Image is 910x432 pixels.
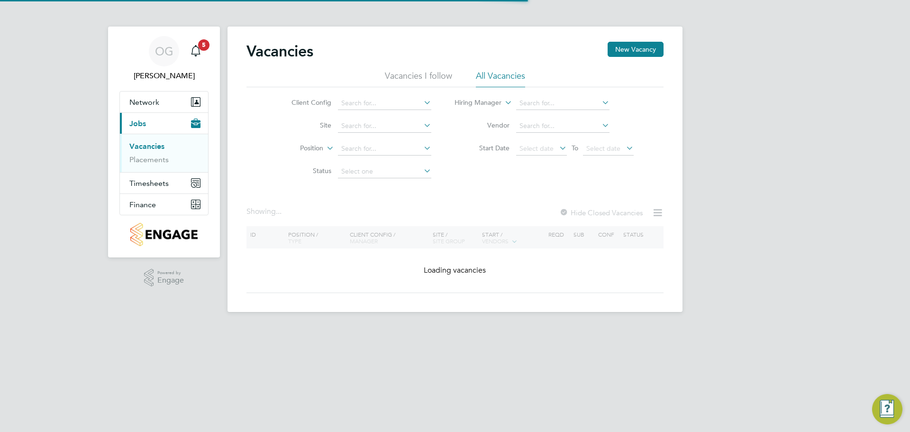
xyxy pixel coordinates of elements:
button: Engage Resource Center [872,394,902,424]
button: Network [120,92,208,112]
label: Status [277,166,331,175]
h2: Vacancies [246,42,313,61]
a: Powered byEngage [144,269,184,287]
span: 5 [198,39,209,51]
div: Showing [246,207,283,217]
span: OG [155,45,173,57]
span: Olivia Glasgow [119,70,209,82]
label: Position [269,144,323,153]
span: Jobs [129,119,146,128]
span: Powered by [157,269,184,277]
input: Search for... [338,142,431,156]
button: Jobs [120,113,208,134]
span: Finance [129,200,156,209]
a: 5 [186,36,205,66]
a: OG[PERSON_NAME] [119,36,209,82]
span: Select date [586,144,620,153]
li: All Vacancies [476,70,525,87]
span: ... [276,207,282,216]
li: Vacancies I follow [385,70,452,87]
input: Search for... [338,119,431,133]
a: Vacancies [129,142,164,151]
label: Vendor [455,121,510,129]
input: Search for... [338,97,431,110]
input: Select one [338,165,431,178]
label: Start Date [455,144,510,152]
span: Network [129,98,159,107]
label: Site [277,121,331,129]
label: Client Config [277,98,331,107]
img: countryside-properties-logo-retina.png [130,223,197,246]
span: Engage [157,276,184,285]
label: Hiring Manager [447,98,501,108]
nav: Main navigation [108,27,220,257]
div: Jobs [120,134,208,172]
button: Finance [120,194,208,215]
button: New Vacancy [608,42,664,57]
span: Timesheets [129,179,169,188]
span: Select date [519,144,554,153]
button: Timesheets [120,173,208,193]
input: Search for... [516,119,610,133]
a: Go to home page [119,223,209,246]
span: To [569,142,581,154]
input: Search for... [516,97,610,110]
a: Placements [129,155,169,164]
label: Hide Closed Vacancies [559,208,643,217]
